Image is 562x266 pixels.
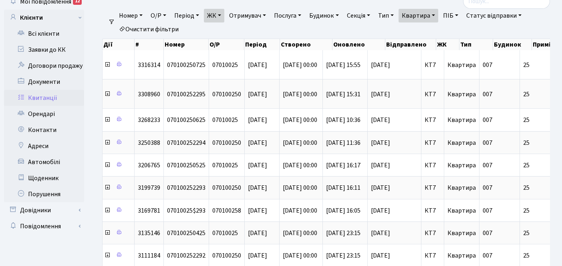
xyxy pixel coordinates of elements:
span: 3135146 [138,229,160,238]
span: [DATE] [371,162,418,169]
span: [DATE] [248,206,267,215]
span: [DATE] 00:00 [283,116,317,124]
th: Період [244,39,280,50]
a: Номер [116,9,146,22]
span: [DATE] [248,90,267,99]
a: Квитанції [4,90,84,106]
span: 070100250 [212,138,241,147]
span: [DATE] [248,251,267,260]
a: Адреси [4,138,84,154]
a: Період [171,9,202,22]
span: 070100258 [212,206,241,215]
span: [DATE] 10:36 [326,116,361,124]
span: 3316314 [138,61,160,69]
span: [DATE] 11:36 [326,138,361,147]
span: [DATE] 16:17 [326,161,361,170]
a: Очистити фільтри [116,22,182,36]
span: 07010025 [212,116,238,124]
span: 070100250425 [167,229,205,238]
span: 3199739 [138,183,160,192]
span: 007 [483,161,492,170]
span: [DATE] 00:00 [283,251,317,260]
span: КТ7 [425,140,441,146]
span: [DATE] 16:11 [326,183,361,192]
span: КТ7 [425,62,441,68]
a: Заявки до КК [4,42,84,58]
span: 07010025 [212,61,238,69]
span: [DATE] [248,116,267,124]
span: [DATE] 15:55 [326,61,361,69]
span: [DATE] [371,252,418,259]
span: Квартира [447,229,476,238]
span: [DATE] 00:00 [283,90,317,99]
a: Довідники [4,202,84,218]
span: 3206765 [138,161,160,170]
th: О/Р [209,39,244,50]
span: [DATE] 23:15 [326,251,361,260]
a: Статус відправки [463,9,525,22]
span: [DATE] [371,62,418,68]
th: Номер [164,39,209,50]
span: [DATE] 15:31 [326,90,361,99]
span: 070100250725 [167,61,205,69]
span: Квартира [447,90,476,99]
span: Квартира [447,116,476,124]
span: [DATE] [371,207,418,214]
span: [DATE] 00:00 [283,61,317,69]
span: Квартира [447,206,476,215]
span: [DATE] 00:00 [283,161,317,170]
span: 007 [483,251,492,260]
span: Квартира [447,183,476,192]
span: КТ7 [425,162,441,169]
span: 007 [483,206,492,215]
span: 007 [483,229,492,238]
span: [DATE] [371,140,418,146]
span: 3268233 [138,116,160,124]
th: Оновлено [332,39,385,50]
span: [DATE] [371,230,418,236]
a: Порушення [4,186,84,202]
span: 007 [483,183,492,192]
a: Автомобілі [4,154,84,170]
th: ЖК [436,39,459,50]
a: Клієнти [4,10,84,26]
a: Щоденник [4,170,84,186]
span: [DATE] [371,185,418,191]
span: 070100250625 [167,116,205,124]
th: Відправлено [385,39,437,50]
span: 007 [483,90,492,99]
span: 070100250 [212,90,241,99]
span: 070100250525 [167,161,205,170]
span: [DATE] [248,161,267,170]
a: Договори продажу [4,58,84,74]
a: Тип [375,9,397,22]
th: Створено [280,39,333,50]
a: ЖК [204,9,224,22]
span: [DATE] [371,117,418,123]
span: [DATE] 00:00 [283,138,317,147]
span: 007 [483,116,492,124]
span: КТ7 [425,185,441,191]
span: 070100252294 [167,138,205,147]
span: КТ7 [425,207,441,214]
a: Повідомлення [4,218,84,234]
span: Квартира [447,161,476,170]
a: Орендарі [4,106,84,122]
span: 070100252295 [167,90,205,99]
span: 3250388 [138,138,160,147]
span: [DATE] [371,91,418,97]
span: 3169781 [138,206,160,215]
a: Секція [344,9,373,22]
span: КТ7 [425,252,441,259]
span: 007 [483,138,492,147]
th: Будинок [493,39,532,50]
a: Всі клієнти [4,26,84,42]
span: 3308960 [138,90,160,99]
a: О/Р [147,9,169,22]
span: [DATE] [248,61,267,69]
a: Документи [4,74,84,90]
span: Квартира [447,138,476,147]
span: Квартира [447,251,476,260]
a: Контакти [4,122,84,138]
th: Тип [459,39,493,50]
